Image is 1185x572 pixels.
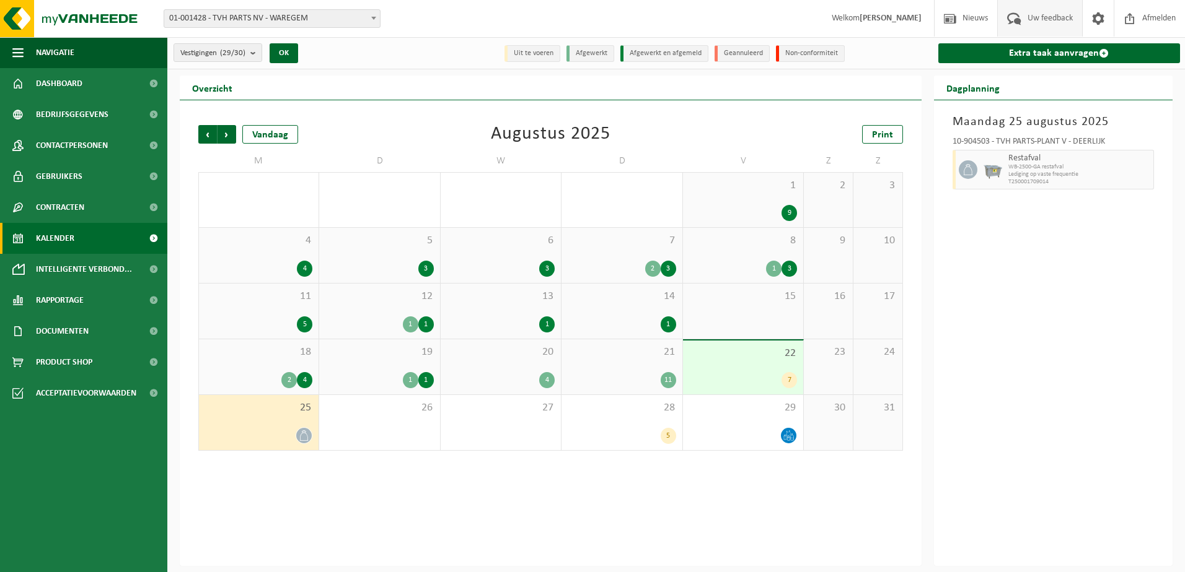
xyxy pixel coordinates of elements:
[689,234,797,248] span: 8
[1008,163,1151,171] span: WB-2500-GA restafval
[325,290,433,303] span: 12
[689,290,797,303] span: 15
[568,234,676,248] span: 7
[539,316,555,332] div: 1
[810,234,847,248] span: 9
[715,45,770,62] li: Geannuleerd
[418,372,434,388] div: 1
[325,345,433,359] span: 19
[860,401,896,415] span: 31
[325,401,433,415] span: 26
[1008,154,1151,163] span: Restafval
[242,125,298,144] div: Vandaag
[804,150,853,172] td: Z
[297,316,312,332] div: 5
[418,261,434,277] div: 3
[938,43,1181,63] a: Extra taak aanvragen
[36,37,74,68] span: Navigatie
[36,68,82,99] span: Dashboard
[689,347,797,360] span: 22
[539,372,555,388] div: 4
[441,150,562,172] td: W
[36,130,108,161] span: Contactpersonen
[36,285,84,316] span: Rapportage
[568,290,676,303] span: 14
[491,125,610,144] div: Augustus 2025
[953,137,1155,150] div: 10-904503 - TVH PARTS-PLANT V - DEERLIJK
[689,401,797,415] span: 29
[319,150,440,172] td: D
[220,49,245,57] count: (29/30)
[36,223,74,254] span: Kalender
[403,316,418,332] div: 1
[447,345,555,359] span: 20
[766,261,782,277] div: 1
[782,261,797,277] div: 3
[36,347,92,378] span: Product Shop
[180,76,245,100] h2: Overzicht
[1008,171,1151,178] span: Lediging op vaste frequentie
[36,99,108,130] span: Bedrijfsgegevens
[782,205,797,221] div: 9
[447,234,555,248] span: 6
[218,125,236,144] span: Volgende
[198,125,217,144] span: Vorige
[645,261,661,277] div: 2
[689,179,797,193] span: 1
[862,125,903,144] a: Print
[281,372,297,388] div: 2
[810,290,847,303] span: 16
[568,345,676,359] span: 21
[174,43,262,62] button: Vestigingen(29/30)
[860,290,896,303] span: 17
[810,345,847,359] span: 23
[683,150,804,172] td: V
[810,179,847,193] span: 2
[418,316,434,332] div: 1
[539,261,555,277] div: 3
[568,401,676,415] span: 28
[270,43,298,63] button: OK
[860,14,922,23] strong: [PERSON_NAME]
[860,345,896,359] span: 24
[297,261,312,277] div: 4
[205,234,312,248] span: 4
[36,161,82,192] span: Gebruikers
[447,290,555,303] span: 13
[164,10,380,27] span: 01-001428 - TVH PARTS NV - WAREGEM
[872,130,893,140] span: Print
[562,150,682,172] td: D
[297,372,312,388] div: 4
[782,372,797,388] div: 7
[810,401,847,415] span: 30
[180,44,245,63] span: Vestigingen
[1008,178,1151,186] span: T250001709014
[205,345,312,359] span: 18
[447,401,555,415] span: 27
[984,160,1002,179] img: WB-2500-GAL-GY-01
[776,45,845,62] li: Non-conformiteit
[566,45,614,62] li: Afgewerkt
[860,179,896,193] span: 3
[661,372,676,388] div: 11
[205,401,312,415] span: 25
[661,261,676,277] div: 3
[860,234,896,248] span: 10
[934,76,1012,100] h2: Dagplanning
[953,113,1155,131] h3: Maandag 25 augustus 2025
[36,254,132,285] span: Intelligente verbond...
[36,316,89,347] span: Documenten
[661,428,676,444] div: 5
[504,45,560,62] li: Uit te voeren
[205,290,312,303] span: 11
[164,9,381,28] span: 01-001428 - TVH PARTS NV - WAREGEM
[620,45,708,62] li: Afgewerkt en afgemeld
[325,234,433,248] span: 5
[198,150,319,172] td: M
[853,150,903,172] td: Z
[36,378,136,409] span: Acceptatievoorwaarden
[403,372,418,388] div: 1
[661,316,676,332] div: 1
[36,192,84,223] span: Contracten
